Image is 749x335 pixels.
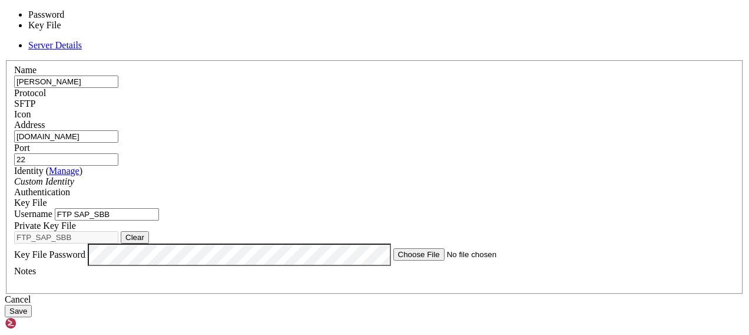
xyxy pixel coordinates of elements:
[14,88,46,98] label: Protocol
[46,166,82,176] span: ( )
[121,231,149,244] button: Clear
[28,20,122,31] li: Key File
[14,176,74,186] i: Custom Identity
[55,208,159,221] input: Login Username
[49,166,79,176] a: Manage
[28,40,82,50] a: Server Details
[14,266,36,276] label: Notes
[14,98,35,109] span: SFTP
[14,187,70,197] label: Authentication
[5,305,32,317] button: Save
[28,9,122,20] li: Password
[5,294,744,305] div: Cancel
[14,109,31,119] label: Icon
[14,143,30,153] label: Port
[14,98,735,109] div: SFTP
[5,317,72,329] img: Shellngn
[14,198,735,208] div: Key File
[14,153,118,166] input: Port Number
[14,75,118,88] input: Server Name
[14,221,76,231] label: Private Key File
[14,120,45,130] label: Address
[14,209,52,219] label: Username
[14,130,118,143] input: Host Name or IP
[14,65,37,75] label: Name
[14,166,82,176] label: Identity
[14,249,85,259] label: Key File Password
[14,176,735,187] div: Custom Identity
[14,198,47,208] span: Key File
